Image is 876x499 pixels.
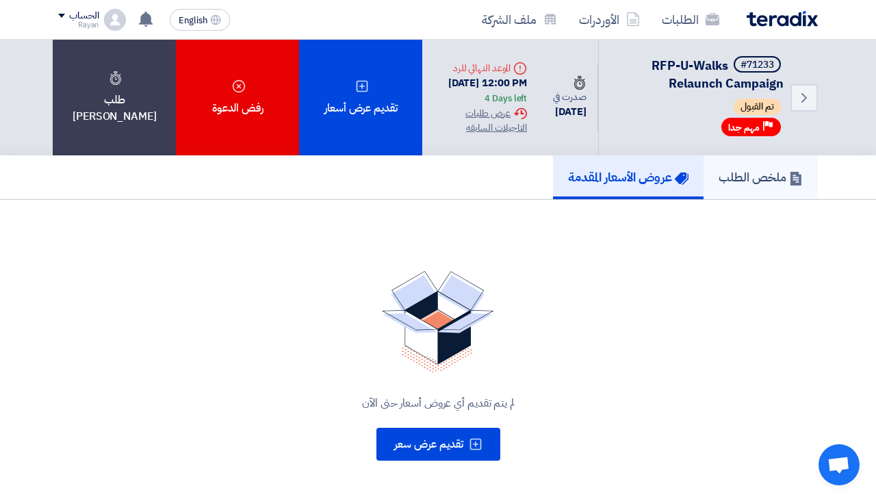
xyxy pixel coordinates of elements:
span: تم القبول [734,99,781,115]
h5: ملخص الطلب [719,169,803,185]
a: عروض الأسعار المقدمة [553,155,704,199]
a: ملف الشركة [471,3,568,36]
div: #71233 [740,60,774,70]
div: الحساب [69,10,99,22]
div: تقديم عرض أسعار [299,40,422,155]
span: English [179,16,207,25]
img: No Quotations Found! [382,271,494,373]
div: [DATE] [549,104,586,120]
div: عرض طلبات التاجيلات السابقه [433,106,527,135]
h5: عروض الأسعار المقدمة [568,169,688,185]
div: طلب [PERSON_NAME] [53,40,176,155]
span: RFP-U-Walks Relaunch Campaign [652,56,784,92]
div: رفض الدعوة [176,40,299,155]
div: الموعد النهائي للرد [433,61,527,75]
div: Rayan [58,21,99,29]
div: [DATE] 12:00 PM [433,75,527,106]
h5: RFP-U-Walks Relaunch Campaign [615,56,784,92]
a: الأوردرات [568,3,651,36]
span: تقديم عرض سعر [394,436,463,452]
div: 4 Days left [485,92,527,105]
div: صدرت في [549,75,586,104]
button: English [170,9,230,31]
img: profile_test.png [104,9,126,31]
button: تقديم عرض سعر [376,428,500,461]
span: مهم جدا [728,121,760,134]
img: Teradix logo [747,11,818,27]
a: ملخص الطلب [704,155,818,199]
a: Open chat [819,444,860,485]
a: الطلبات [651,3,730,36]
div: لم يتم تقديم أي عروض أسعار حتى الآن [75,395,801,411]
